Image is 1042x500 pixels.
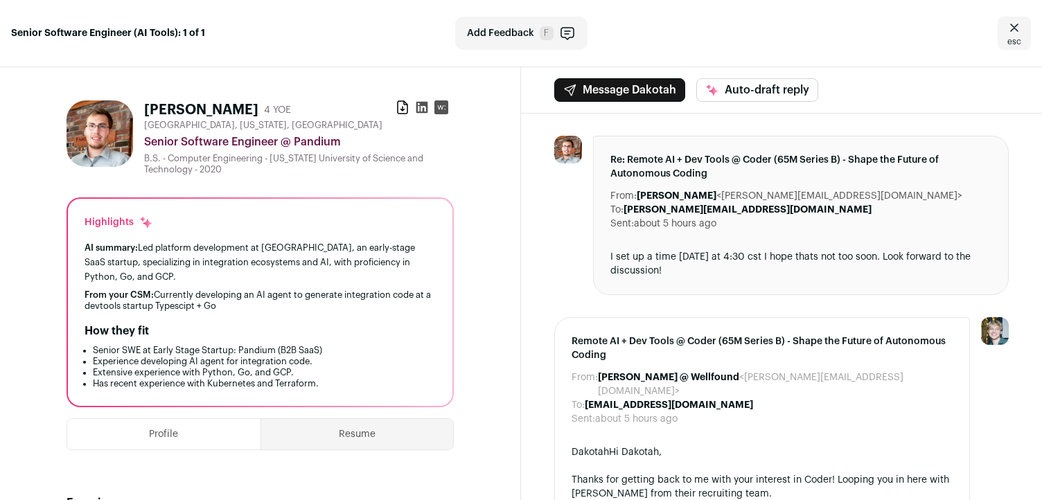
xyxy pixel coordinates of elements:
li: Senior SWE at Early Stage Startup: Pandium (B2B SaaS) [93,345,436,356]
h2: How they fit [85,323,149,339]
b: [PERSON_NAME] @ Wellfound [598,373,739,382]
b: [EMAIL_ADDRESS][DOMAIN_NAME] [585,400,753,410]
span: Re: Remote AI + Dev Tools @ Coder (65M Series B) - Shape the Future of Autonomous Coding [610,153,991,181]
span: [GEOGRAPHIC_DATA], [US_STATE], [GEOGRAPHIC_DATA] [144,120,382,131]
div: I set up a time [DATE] at 4:30 cst I hope thats not too soon. Look forward to the discussion! [610,250,991,278]
button: Message Dakotah [554,78,685,102]
span: From your CSM: [85,290,154,299]
li: Experience developing AI agent for integration code. [93,356,436,367]
span: Add Feedback [467,26,534,40]
img: f71e06fd659a38100e36948e4eec1c5c5a8286f5d173efd26a0921f285d4f1dd.jpg [67,100,133,167]
dt: From: [572,370,598,398]
span: Remote AI + Dev Tools @ Coder (65M Series B) - Shape the Future of Autonomous Coding [572,334,953,362]
h1: [PERSON_NAME] [144,100,258,120]
span: AI summary: [85,243,138,252]
img: f71e06fd659a38100e36948e4eec1c5c5a8286f5d173efd26a0921f285d4f1dd.jpg [554,136,582,163]
dt: From: [610,189,637,203]
span: esc [1007,36,1021,47]
li: Has recent experience with Kubernetes and Terraform. [93,378,436,389]
dd: <[PERSON_NAME][EMAIL_ADDRESS][DOMAIN_NAME]> [637,189,962,203]
a: Close [998,17,1031,50]
div: B.S. - Computer Engineering - [US_STATE] University of Science and Technology - 2020 [144,153,454,175]
dt: To: [572,398,585,412]
b: [PERSON_NAME] [637,191,716,201]
div: Highlights [85,215,153,229]
div: Led platform development at [GEOGRAPHIC_DATA], an early-stage SaaS startup, specializing in integ... [85,240,436,284]
button: Add Feedback F [455,17,588,50]
dd: about 5 hours ago [634,217,716,231]
button: Resume [261,419,454,449]
div: Currently developing an AI agent to generate integration code at a devtools startup Typescipt + Go [85,289,436,312]
dt: Sent: [610,217,634,231]
dd: <[PERSON_NAME][EMAIL_ADDRESS][DOMAIN_NAME]> [598,370,953,398]
li: Extensive experience with Python, Go, and GCP. [93,367,436,378]
dd: about 5 hours ago [595,412,678,426]
strong: Senior Software Engineer (AI Tools): 1 of 1 [11,26,205,40]
b: [PERSON_NAME][EMAIL_ADDRESS][DOMAIN_NAME] [624,205,872,215]
div: DakotahHi Dakotah, [572,445,953,459]
dt: To: [610,203,624,217]
img: 6494470-medium_jpg [981,317,1009,345]
button: Auto-draft reply [696,78,818,102]
div: 4 YOE [264,103,291,117]
button: Profile [67,419,260,449]
span: F [540,26,554,40]
div: Senior Software Engineer @ Pandium [144,134,454,150]
dt: Sent: [572,412,595,426]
